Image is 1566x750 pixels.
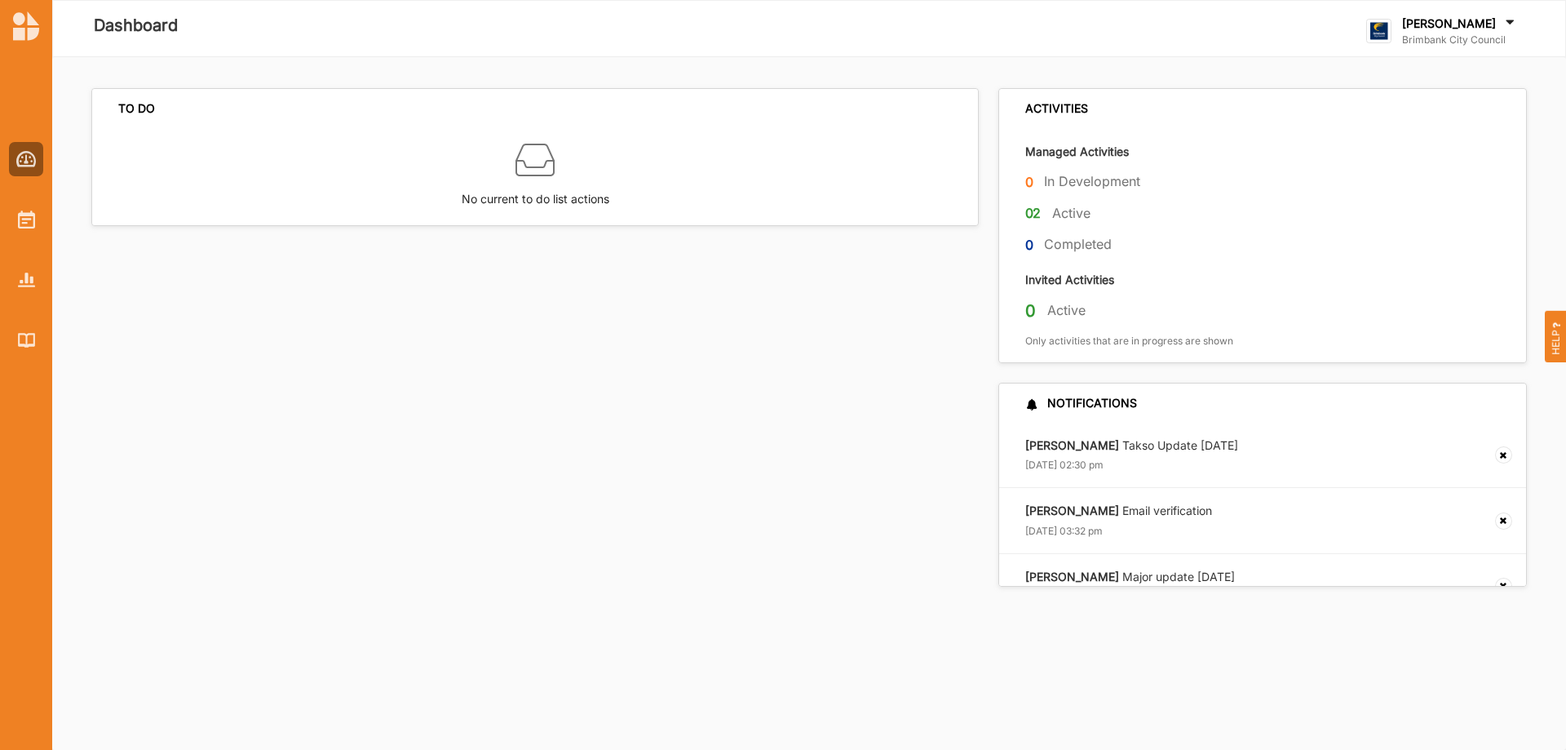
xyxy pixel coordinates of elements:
img: box [515,140,555,180]
label: Active [1052,205,1090,222]
label: Major update [DATE] [1025,570,1235,584]
a: Activities [9,202,43,237]
label: Invited Activities [1025,272,1114,287]
div: TO DO [118,101,155,116]
img: Library [18,333,35,347]
label: No current to do list actions [462,180,609,208]
label: [DATE] 02:30 pm [1025,459,1104,472]
label: In Development [1044,173,1140,190]
div: ACTIVITIES [1025,101,1088,116]
label: Takso Update [DATE] [1025,438,1238,453]
img: logo [1366,19,1391,44]
label: Email verification [1025,504,1212,518]
label: [DATE] 03:32 pm [1025,525,1103,538]
label: 0 [1025,235,1033,255]
label: Completed [1044,236,1112,253]
img: logo [13,11,39,41]
img: Activities [18,211,35,229]
a: Reports [9,263,43,297]
label: 02 [1025,203,1042,224]
img: Dashboard [16,151,37,167]
label: 0 [1025,172,1033,193]
label: Only activities that are in progress are shown [1025,335,1233,348]
label: Dashboard [94,12,178,39]
label: 0 [1025,300,1036,322]
img: Reports [18,273,35,286]
div: NOTIFICATIONS [1025,396,1137,411]
label: Brimbank City Council [1402,33,1518,47]
label: Active [1047,302,1086,319]
strong: [PERSON_NAME] [1025,438,1119,452]
a: Dashboard [9,142,43,176]
label: [PERSON_NAME] [1402,16,1496,31]
a: Library [9,323,43,357]
strong: [PERSON_NAME] [1025,570,1119,584]
label: Managed Activities [1025,144,1129,159]
strong: [PERSON_NAME] [1025,504,1119,517]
